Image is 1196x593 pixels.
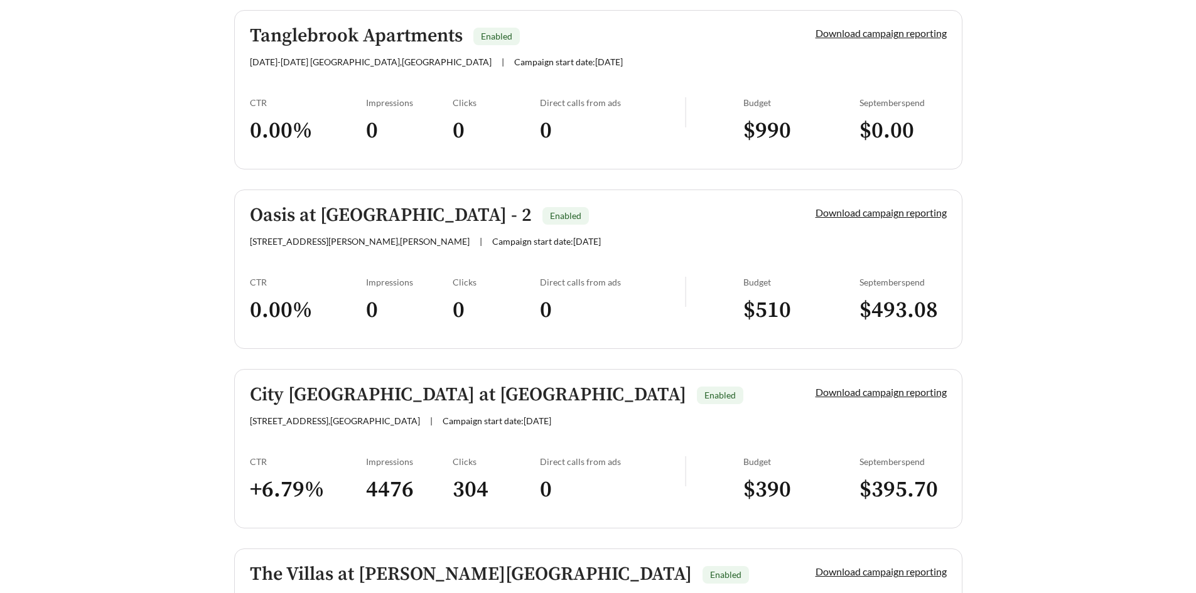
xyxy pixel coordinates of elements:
div: Direct calls from ads [540,277,685,287]
h3: 0 [366,117,453,145]
span: [DATE]-[DATE] [GEOGRAPHIC_DATA] , [GEOGRAPHIC_DATA] [250,56,492,67]
span: [STREET_ADDRESS][PERSON_NAME] , [PERSON_NAME] [250,236,470,247]
span: Campaign start date: [DATE] [443,415,551,426]
a: Download campaign reporting [816,206,947,218]
a: Download campaign reporting [816,565,947,577]
div: Clicks [453,456,540,467]
h5: The Villas at [PERSON_NAME][GEOGRAPHIC_DATA] [250,564,692,585]
div: Impressions [366,97,453,108]
h3: $ 395.70 [859,476,947,504]
span: Enabled [704,390,736,400]
h5: Oasis at [GEOGRAPHIC_DATA] - 2 [250,205,532,226]
h3: $ 493.08 [859,296,947,324]
span: | [480,236,482,247]
span: | [502,56,504,67]
h3: 0 [453,296,540,324]
h3: 0 [540,117,685,145]
div: Direct calls from ads [540,97,685,108]
div: CTR [250,97,366,108]
div: Direct calls from ads [540,456,685,467]
a: Oasis at [GEOGRAPHIC_DATA] - 2Enabled[STREET_ADDRESS][PERSON_NAME],[PERSON_NAME]|Campaign start d... [234,190,962,349]
h5: City [GEOGRAPHIC_DATA] at [GEOGRAPHIC_DATA] [250,385,686,405]
span: [STREET_ADDRESS] , [GEOGRAPHIC_DATA] [250,415,420,426]
img: line [685,97,686,127]
div: Impressions [366,456,453,467]
div: Budget [743,456,859,467]
h3: 0 [540,476,685,504]
div: Clicks [453,97,540,108]
h5: Tanglebrook Apartments [250,26,463,46]
div: September spend [859,456,947,467]
div: Impressions [366,277,453,287]
span: Enabled [550,210,581,221]
span: Enabled [710,569,741,580]
div: CTR [250,456,366,467]
h3: $ 510 [743,296,859,324]
div: September spend [859,277,947,287]
h3: 4476 [366,476,453,504]
h3: + 6.79 % [250,476,366,504]
div: Clicks [453,277,540,287]
h3: 304 [453,476,540,504]
h3: 0 [366,296,453,324]
h3: $ 0.00 [859,117,947,145]
img: line [685,277,686,307]
h3: $ 990 [743,117,859,145]
a: Download campaign reporting [816,386,947,398]
h3: 0.00 % [250,117,366,145]
span: | [430,415,433,426]
a: Download campaign reporting [816,27,947,39]
img: line [685,456,686,486]
h3: 0 [540,296,685,324]
span: Campaign start date: [DATE] [514,56,623,67]
h3: 0 [453,117,540,145]
span: Enabled [481,31,512,41]
div: September spend [859,97,947,108]
h3: 0.00 % [250,296,366,324]
div: Budget [743,97,859,108]
a: Tanglebrook ApartmentsEnabled[DATE]-[DATE] [GEOGRAPHIC_DATA],[GEOGRAPHIC_DATA]|Campaign start dat... [234,10,962,169]
a: City [GEOGRAPHIC_DATA] at [GEOGRAPHIC_DATA]Enabled[STREET_ADDRESS],[GEOGRAPHIC_DATA]|Campaign sta... [234,369,962,528]
div: Budget [743,277,859,287]
span: Campaign start date: [DATE] [492,236,601,247]
h3: $ 390 [743,476,859,504]
div: CTR [250,277,366,287]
